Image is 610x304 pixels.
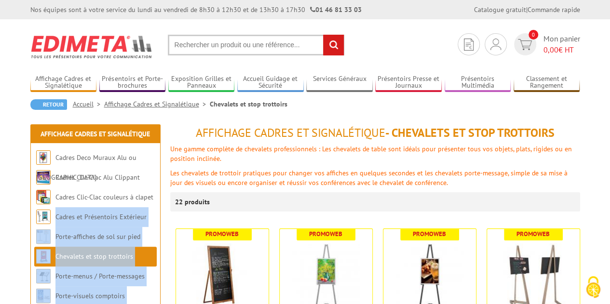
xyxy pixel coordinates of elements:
[55,193,153,201] a: Cadres Clic-Clac couleurs à clapet
[512,33,580,55] a: devis rapide 0 Mon panier 0,00€ HT
[205,230,239,238] b: Promoweb
[306,75,373,91] a: Services Généraux
[73,100,104,108] a: Accueil
[55,212,147,221] a: Cadres et Présentoirs Extérieur
[30,99,67,110] a: Retour
[170,127,580,139] h1: - Chevalets et stop trottoirs
[104,100,210,108] a: Affichage Cadres et Signalétique
[30,75,97,91] a: Affichage Cadres et Signalétique
[516,230,550,238] b: Promoweb
[464,39,474,51] img: devis rapide
[323,35,344,55] input: rechercher
[36,153,136,182] a: Cadres Deco Muraux Alu ou [GEOGRAPHIC_DATA]
[581,275,605,299] img: Cookies (fenêtre modale)
[543,45,558,54] span: 0,00
[529,30,538,40] span: 0
[99,75,166,91] a: Présentoirs et Porte-brochures
[210,99,287,109] li: Chevalets et stop trottoirs
[36,150,51,165] img: Cadres Deco Muraux Alu ou Bois
[196,125,385,140] span: Affichage Cadres et Signalétique
[168,35,344,55] input: Rechercher un produit ou une référence...
[170,145,572,163] span: Une gamme complète de chevalets professionnels : Les chevalets de table sont idéals pour présente...
[445,75,511,91] a: Présentoirs Multimédia
[413,230,446,238] b: Promoweb
[576,271,610,304] button: Cookies (fenêtre modale)
[528,5,580,14] a: Commande rapide
[41,130,150,138] a: Affichage Cadres et Signalétique
[490,39,501,50] img: devis rapide
[375,75,442,91] a: Présentoirs Presse et Journaux
[168,75,235,91] a: Exposition Grilles et Panneaux
[474,5,580,14] div: |
[543,33,580,55] span: Mon panier
[518,39,532,50] img: devis rapide
[55,173,140,182] a: Cadres Clic-Clac Alu Clippant
[30,5,362,14] div: Nos équipes sont à votre service du lundi au vendredi de 8h30 à 12h30 et de 13h30 à 17h30
[474,5,526,14] a: Catalogue gratuit
[30,29,153,65] img: Edimeta
[310,5,362,14] strong: 01 46 81 33 03
[36,210,51,224] img: Cadres et Présentoirs Extérieur
[237,75,304,91] a: Accueil Guidage et Sécurité
[36,190,51,204] img: Cadres Clic-Clac couleurs à clapet
[514,75,580,91] a: Classement et Rangement
[175,192,211,211] p: 22 produits
[543,44,580,55] span: € HT
[36,229,51,244] img: Porte-affiches de sol sur pied
[309,230,342,238] b: Promoweb
[170,169,568,187] span: Les chevalets de trottoir pratiques pour changer vos affiches en quelques secondes et les chevale...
